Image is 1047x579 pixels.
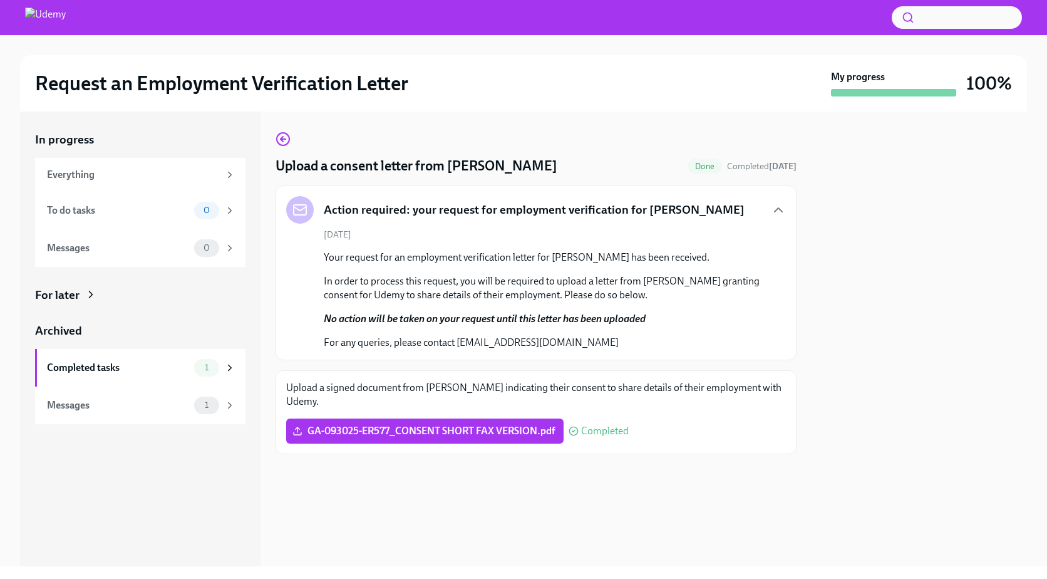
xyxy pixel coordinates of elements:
img: Udemy [25,8,66,28]
div: Completed tasks [47,361,189,375]
p: Your request for an employment verification letter for [PERSON_NAME] has been received. [324,251,766,264]
a: Everything [35,158,245,192]
strong: My progress [831,70,885,84]
h4: Upload a consent letter from [PERSON_NAME] [276,157,557,175]
span: 1 [197,400,216,410]
span: October 1st, 2025 17:31 [727,160,797,172]
a: Completed tasks1 [35,349,245,387]
a: For later [35,287,245,303]
span: [DATE] [324,229,351,241]
p: For any queries, please contact [EMAIL_ADDRESS][DOMAIN_NAME] [324,336,766,350]
div: To do tasks [47,204,189,217]
span: Completed [727,161,797,172]
strong: [DATE] [769,161,797,172]
h2: Request an Employment Verification Letter [35,71,408,96]
strong: No action will be taken on your request until this letter has been uploaded [324,313,646,325]
span: Done [688,162,722,171]
h3: 100% [966,72,1012,95]
div: Everything [47,168,219,182]
span: 1 [197,363,216,372]
a: In progress [35,132,245,148]
a: To do tasks0 [35,192,245,229]
span: 0 [196,206,217,215]
a: Messages1 [35,387,245,424]
div: Messages [47,241,189,255]
div: For later [35,287,80,303]
a: Archived [35,323,245,339]
span: Completed [581,426,629,436]
label: GA-093025-ER577_CONSENT SHORT FAX VERSION.pdf [286,419,564,444]
p: Upload a signed document from [PERSON_NAME] indicating their consent to share details of their em... [286,381,786,409]
span: 0 [196,243,217,253]
p: In order to process this request, you will be required to upload a letter from [PERSON_NAME] gran... [324,274,766,302]
a: Messages0 [35,229,245,267]
span: GA-093025-ER577_CONSENT SHORT FAX VERSION.pdf [295,425,555,437]
h5: Action required: your request for employment verification for [PERSON_NAME] [324,202,745,218]
div: Messages [47,399,189,412]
